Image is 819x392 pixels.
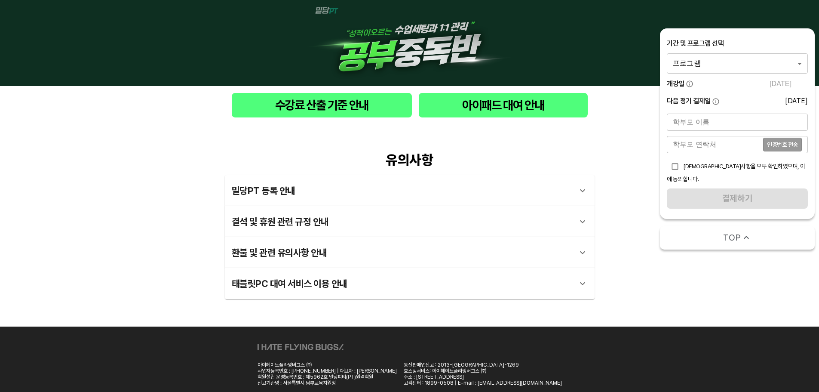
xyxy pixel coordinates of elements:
[419,93,587,117] button: 아이패드 대여 안내
[667,136,763,153] input: 학부모 연락처를 입력해주세요
[723,231,741,244] span: TOP
[667,79,684,89] span: 개강일
[404,368,562,374] div: 호스팅서비스: 아이헤이트플라잉버그스 ㈜
[426,96,580,114] span: 아이패드 대여 안내
[667,96,711,106] span: 다음 정기 결제일
[258,374,397,380] div: 학원설립 운영등록번호 : 제5962호 밀당피티(PT)원격학원
[785,97,808,105] div: [DATE]
[404,374,562,380] div: 주소 : [STREET_ADDRESS]
[225,268,595,299] div: 태블릿PC 대여 서비스 이용 안내
[232,93,412,117] button: 수강료 산출 기준 안내
[232,180,572,201] div: 밀당PT 등록 안내
[258,368,397,374] div: 사업자등록번호 : [PHONE_NUMBER] | 대표자 : [PERSON_NAME]
[239,96,405,114] span: 수강료 산출 기준 안내
[258,362,397,368] div: 아이헤이트플라잉버그스 ㈜
[404,362,562,368] div: 통신판매업신고 : 2013-[GEOGRAPHIC_DATA]-1269
[232,273,572,294] div: 태블릿PC 대여 서비스 이용 안내
[232,211,572,232] div: 결석 및 휴원 관련 규정 안내
[225,152,595,168] div: 유의사항
[660,226,815,250] button: TOP
[667,39,808,48] div: 기간 및 프로그램 선택
[225,237,595,268] div: 환불 및 관련 유의사항 안내
[225,175,595,206] div: 밀당PT 등록 안내
[667,53,808,73] div: 프로그램
[307,7,513,79] img: 1
[667,163,805,182] span: [DEMOGRAPHIC_DATA]사항을 모두 확인하였으며, 이에 동의합니다.
[258,380,397,386] div: 신고기관명 : 서울특별시 남부교육지원청
[404,380,562,386] div: 고객센터 : 1899-0508 | E-mail : [EMAIL_ADDRESS][DOMAIN_NAME]
[258,344,344,350] img: ihateflyingbugs
[225,206,595,237] div: 결석 및 휴원 관련 규정 안내
[232,242,572,263] div: 환불 및 관련 유의사항 안내
[667,114,808,131] input: 학부모 이름을 입력해주세요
